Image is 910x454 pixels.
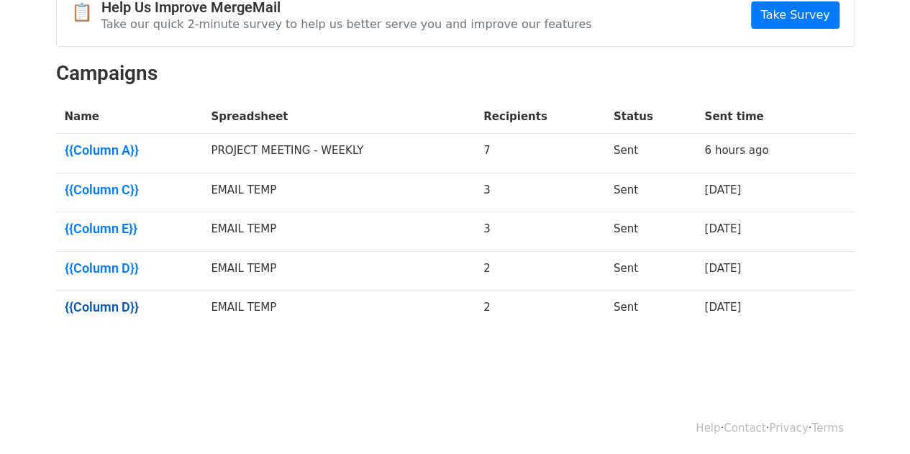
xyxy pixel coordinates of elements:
[56,61,855,86] h2: Campaigns
[838,385,910,454] iframe: Chat Widget
[605,212,696,252] td: Sent
[202,100,475,134] th: Spreadsheet
[202,212,475,252] td: EMAIL TEMP
[202,173,475,212] td: EMAIL TEMP
[65,260,194,276] a: {{Column D}}
[202,134,475,173] td: PROJECT MEETING - WEEKLY
[475,134,605,173] td: 7
[71,2,101,23] span: 📋
[56,100,203,134] th: Name
[475,291,605,330] td: 2
[475,212,605,252] td: 3
[65,221,194,237] a: {{Column E}}
[65,182,194,198] a: {{Column C}}
[704,183,741,196] a: [DATE]
[475,173,605,212] td: 3
[811,422,843,435] a: Terms
[475,100,605,134] th: Recipients
[704,262,741,275] a: [DATE]
[605,100,696,134] th: Status
[696,422,720,435] a: Help
[605,134,696,173] td: Sent
[202,251,475,291] td: EMAIL TEMP
[704,222,741,235] a: [DATE]
[724,422,765,435] a: Contact
[696,100,827,134] th: Sent time
[65,142,194,158] a: {{Column A}}
[101,17,592,32] p: Take our quick 2-minute survey to help us better serve you and improve our features
[769,422,808,435] a: Privacy
[704,144,768,157] a: 6 hours ago
[751,1,839,29] a: Take Survey
[704,301,741,314] a: [DATE]
[605,173,696,212] td: Sent
[475,251,605,291] td: 2
[605,251,696,291] td: Sent
[202,291,475,330] td: EMAIL TEMP
[605,291,696,330] td: Sent
[65,299,194,315] a: {{Column D}}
